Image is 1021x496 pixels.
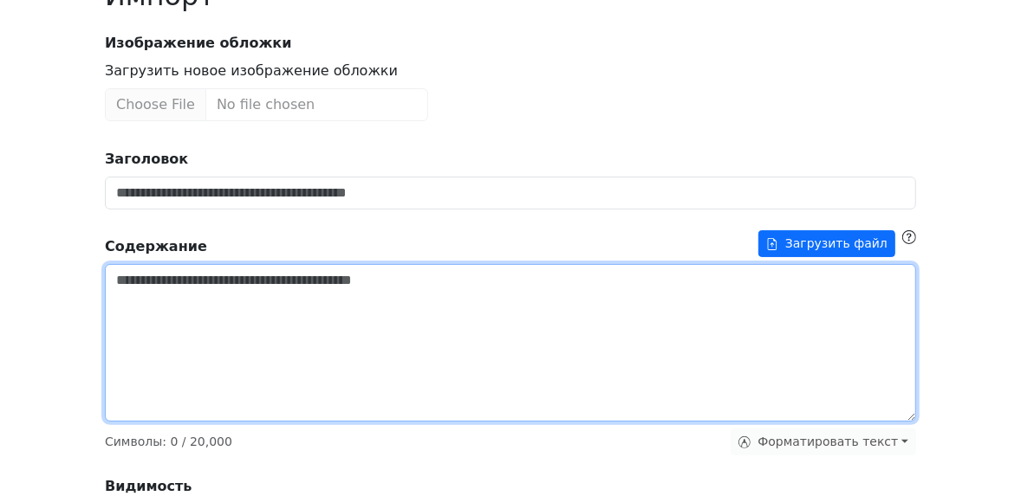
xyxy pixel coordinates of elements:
strong: Видимость [105,478,192,494]
button: Содержание [758,230,895,257]
label: Загрузить новое изображение обложки [105,61,398,81]
span: 0 [170,435,178,448]
p: Символы : / 20,000 [105,433,232,451]
strong: Заголовок [105,151,188,167]
strong: Содержание [105,236,207,257]
strong: Изображение обложки [94,33,927,54]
